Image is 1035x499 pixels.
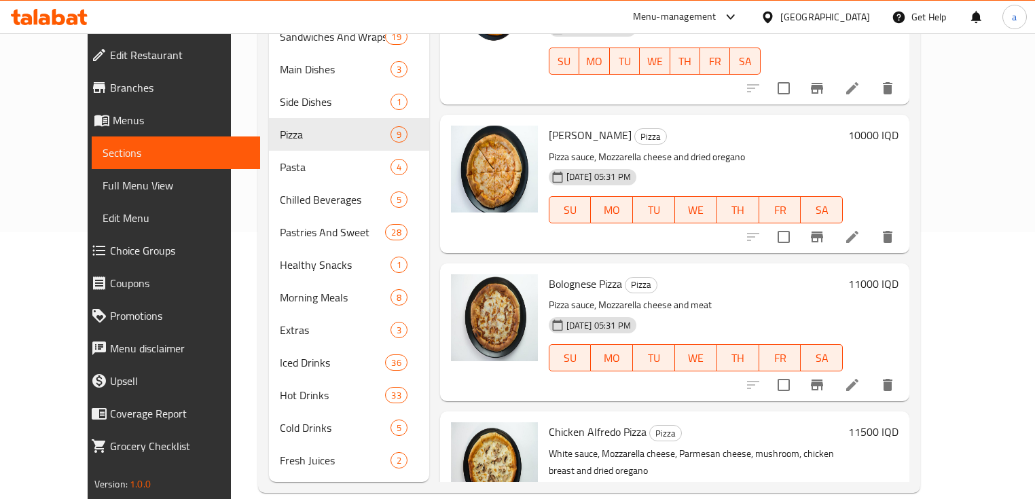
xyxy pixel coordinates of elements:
div: Pizza [649,425,682,441]
a: Edit Menu [92,202,261,234]
span: [DATE] 05:31 PM [561,170,636,183]
div: Cold Drinks5 [269,411,429,444]
div: items [391,452,407,468]
button: Branch-specific-item [801,72,833,105]
div: Hot Drinks33 [269,379,429,411]
span: Edit Menu [103,210,250,226]
span: Menu disclaimer [110,340,250,356]
span: TU [638,200,670,220]
span: 5 [391,193,407,206]
button: SA [801,196,843,223]
button: SU [549,196,592,223]
div: Morning Meals8 [269,281,429,314]
div: items [391,420,407,436]
span: Promotions [110,308,250,324]
span: Menus [113,112,250,128]
span: Main Dishes [280,61,391,77]
span: Coupons [110,275,250,291]
h6: 11500 IQD [848,422,898,441]
span: SU [555,200,586,220]
a: Grocery Checklist [80,430,261,462]
button: SU [549,344,592,371]
span: MO [585,52,604,71]
h6: 11000 IQD [848,274,898,293]
span: Side Dishes [280,94,391,110]
a: Choice Groups [80,234,261,267]
span: WE [680,348,712,368]
span: 36 [386,356,406,369]
button: delete [871,221,904,253]
div: Extras [280,322,391,338]
span: SU [555,52,574,71]
button: TU [633,344,675,371]
a: Menus [80,104,261,136]
a: Coverage Report [80,397,261,430]
img: Margherita Pizza [451,126,538,212]
a: Edit Restaurant [80,39,261,71]
span: Pizza [280,126,391,143]
span: TU [638,348,670,368]
span: 1.0.0 [130,475,151,493]
div: items [385,354,407,371]
span: Coverage Report [110,405,250,422]
span: Select to update [769,74,798,103]
h6: 10000 IQD [848,126,898,145]
button: TH [717,196,759,223]
span: 19 [386,31,406,43]
span: 3 [391,324,407,337]
div: items [391,159,407,175]
div: Healthy Snacks [280,257,391,273]
a: Upsell [80,365,261,397]
a: Full Menu View [92,169,261,202]
span: Branches [110,79,250,96]
div: Pizza [625,277,657,293]
span: 28 [386,226,406,239]
div: Sandwiches And Wraps19 [269,20,429,53]
button: TH [717,344,759,371]
p: Pizza sauce, Mozzarella cheese and meat [549,297,843,314]
a: Sections [92,136,261,169]
a: Coupons [80,267,261,299]
div: Side Dishes1 [269,86,429,118]
div: Pastries And Sweet28 [269,216,429,248]
span: TU [615,52,634,71]
span: Edit Restaurant [110,47,250,63]
span: Pastries And Sweet [280,224,386,240]
img: Bolognese Pizza [451,274,538,361]
span: Pasta [280,159,391,175]
span: SA [806,348,837,368]
span: Pizza [625,277,657,293]
span: Upsell [110,373,250,389]
div: items [391,322,407,338]
div: Iced Drinks36 [269,346,429,379]
span: a [1012,10,1017,24]
span: 8 [391,291,407,304]
button: SA [801,344,843,371]
a: Edit menu item [844,377,860,393]
span: Fresh Juices [280,452,391,468]
button: delete [871,369,904,401]
button: MO [579,48,609,75]
button: Branch-specific-item [801,369,833,401]
button: FR [700,48,730,75]
span: SA [736,52,755,71]
button: MO [591,196,633,223]
div: Healthy Snacks1 [269,248,429,281]
span: 9 [391,128,407,141]
button: WE [640,48,670,75]
button: SA [730,48,760,75]
span: Pizza [650,426,681,441]
button: MO [591,344,633,371]
span: TH [723,348,754,368]
div: Pasta4 [269,151,429,183]
div: items [391,289,407,306]
span: MO [596,348,628,368]
button: SU [549,48,579,75]
div: items [391,257,407,273]
div: items [391,126,407,143]
span: Sandwiches And Wraps [280,29,386,45]
div: Fresh Juices2 [269,444,429,477]
span: Choice Groups [110,242,250,259]
span: Pizza [635,129,666,145]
